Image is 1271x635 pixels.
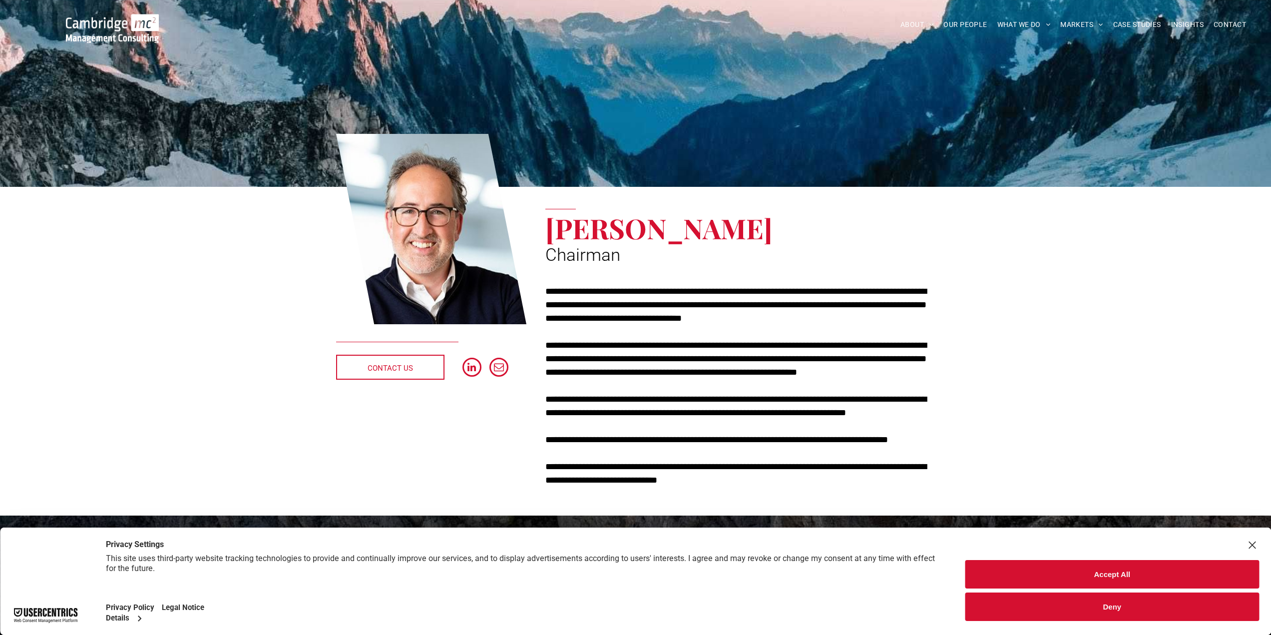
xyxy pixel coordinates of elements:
[66,14,159,43] img: Go to Homepage
[66,15,159,26] a: Your Business Transformed | Cambridge Management Consulting
[336,132,527,326] a: Tim Passingham | Chairman | Cambridge Management Consulting
[489,358,508,379] a: email
[1166,17,1209,32] a: INSIGHTS
[368,356,413,381] span: CONTACT US
[1108,17,1166,32] a: CASE STUDIES
[938,17,992,32] a: OUR PEOPLE
[545,245,620,265] span: Chairman
[895,17,939,32] a: ABOUT
[545,209,773,246] span: [PERSON_NAME]
[992,17,1056,32] a: WHAT WE DO
[1209,17,1251,32] a: CONTACT
[336,355,444,380] a: CONTACT US
[462,358,481,379] a: linkedin
[1055,17,1108,32] a: MARKETS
